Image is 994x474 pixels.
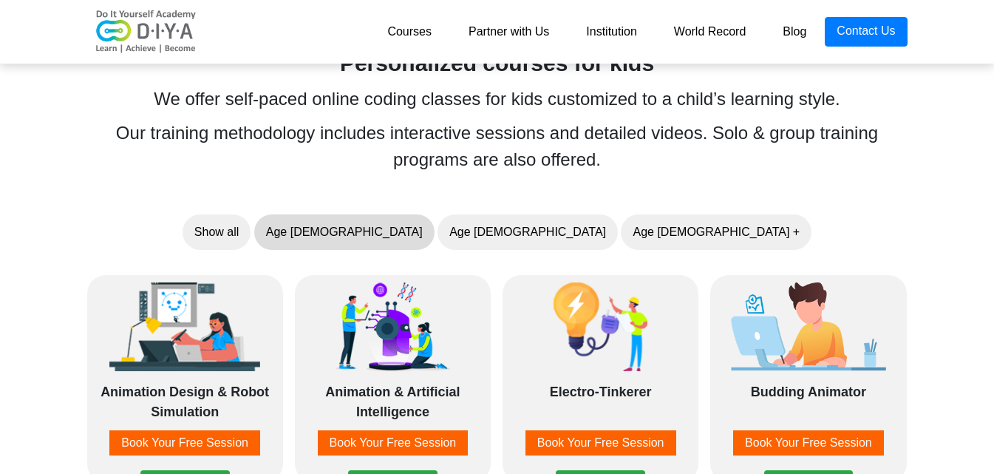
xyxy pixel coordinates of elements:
[95,430,276,456] a: Book Your Free Session
[302,382,483,419] div: Animation & Artificial Intelligence
[183,214,251,250] button: Show all
[733,430,884,456] button: Book Your Free Session
[764,458,854,470] a: Know More
[825,17,907,47] a: Contact Us
[140,458,230,470] a: Know More
[87,10,205,54] img: logo-v2.png
[254,214,435,250] button: Age [DEMOGRAPHIC_DATA]
[438,214,618,250] button: Age [DEMOGRAPHIC_DATA]
[718,382,899,419] div: Budding Animator
[95,382,276,419] div: Animation Design & Robot Simulation
[348,458,438,470] a: Know More
[109,430,260,456] button: Book Your Free Session
[556,458,645,470] a: Know More
[81,86,913,112] div: We offer self-paced online coding classes for kids customized to a child’s learning style.
[318,430,469,456] button: Book Your Free Session
[510,430,691,456] a: Book Your Free Session
[450,17,568,47] a: Partner with Us
[568,17,655,47] a: Institution
[621,214,811,250] button: Age [DEMOGRAPHIC_DATA] +
[510,382,691,419] div: Electro-Tinkerer
[656,17,765,47] a: World Record
[369,17,450,47] a: Courses
[718,430,899,456] a: Book Your Free Session
[764,17,825,47] a: Blog
[525,430,676,456] button: Book Your Free Session
[302,430,483,456] a: Book Your Free Session
[81,120,913,173] div: Our training methodology includes interactive sessions and detailed videos. Solo & group training...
